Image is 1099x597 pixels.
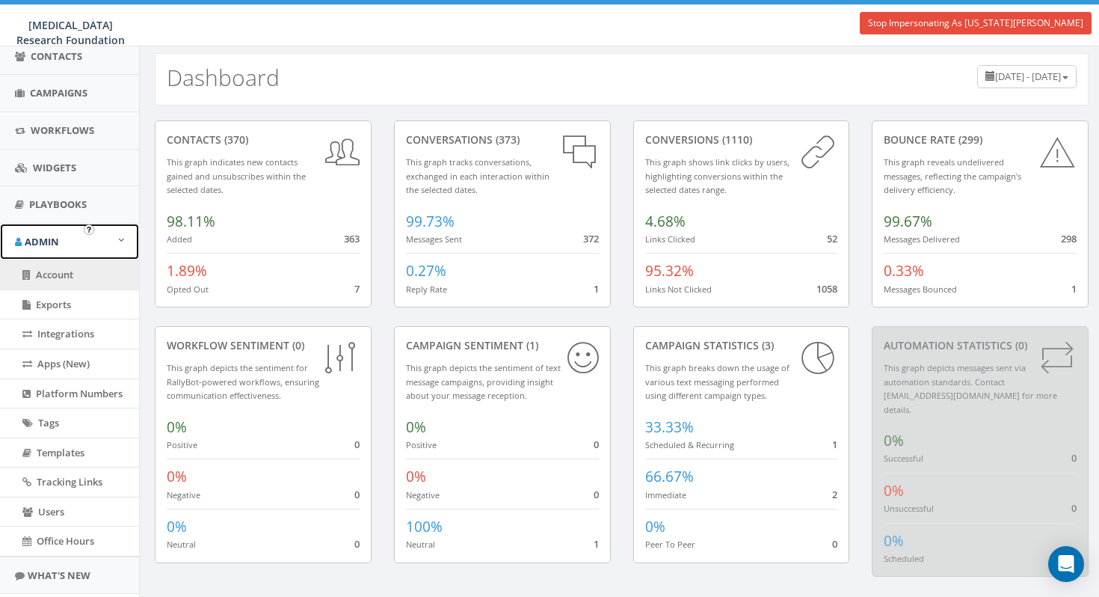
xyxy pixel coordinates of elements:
[406,489,440,500] small: Negative
[594,438,599,451] span: 0
[884,132,1077,147] div: Bounce Rate
[406,539,435,550] small: Neutral
[884,261,924,281] span: 0.33%
[645,417,694,437] span: 33.33%
[827,232,837,245] span: 52
[523,338,538,352] span: (1)
[167,362,319,401] small: This graph depicts the sentiment for RallyBot-powered workflows, ensuring communication effective...
[1071,282,1077,296] span: 1
[594,537,599,551] span: 1
[884,284,957,295] small: Messages Bounced
[832,438,837,451] span: 1
[645,467,694,486] span: 66.67%
[406,284,447,295] small: Reply Rate
[167,132,360,147] div: contacts
[38,416,59,429] span: Tags
[645,517,665,536] span: 0%
[406,261,446,281] span: 0.27%
[37,327,94,340] span: Integrations
[884,503,934,514] small: Unsuccessful
[884,233,960,245] small: Messages Delivered
[594,282,599,296] span: 1
[884,531,904,551] span: 0%
[354,438,360,451] span: 0
[167,338,360,353] div: Workflow Sentiment
[860,12,1092,34] a: Stop Impersonating As [US_STATE][PERSON_NAME]
[84,224,94,235] button: Open In-App Guide
[645,156,789,195] small: This graph shows link clicks by users, highlighting conversions within the selected dates range.
[167,489,200,500] small: Negative
[38,505,64,518] span: Users
[884,212,932,231] span: 99.67%
[37,446,84,459] span: Templates
[645,132,838,147] div: conversions
[884,453,923,464] small: Successful
[167,467,187,486] span: 0%
[28,569,90,582] span: What's New
[406,212,455,231] span: 99.73%
[884,362,1057,415] small: This graph depicts messages sent via automation standards. Contact [EMAIL_ADDRESS][DOMAIN_NAME] f...
[167,284,209,295] small: Opted Out
[645,284,712,295] small: Links Not Clicked
[1012,338,1027,352] span: (0)
[406,517,443,536] span: 100%
[25,235,59,248] span: Admin
[406,156,549,195] small: This graph tracks conversations, exchanged in each interaction within the selected dates.
[594,488,599,501] span: 0
[816,282,837,296] span: 1058
[832,488,837,501] span: 2
[289,338,304,352] span: (0)
[30,86,87,99] span: Campaigns
[645,362,789,401] small: This graph breaks down the usage of various text messaging performed using different campaign types.
[167,233,192,245] small: Added
[884,553,924,564] small: Scheduled
[1061,232,1077,245] span: 298
[16,18,125,47] span: [MEDICAL_DATA] Research Foundation
[645,261,694,281] span: 95.32%
[645,338,838,353] div: Campaign Statistics
[33,161,76,174] span: Widgets
[167,539,196,550] small: Neutral
[354,488,360,501] span: 0
[354,537,360,551] span: 0
[406,362,561,401] small: This graph depicts the sentiment of text message campaigns, providing insight about your message ...
[955,132,982,147] span: (299)
[167,439,197,450] small: Positive
[167,261,207,281] span: 1.89%
[832,537,837,551] span: 0
[406,233,462,245] small: Messages Sent
[645,212,686,231] span: 4.68%
[354,282,360,296] span: 7
[645,539,695,550] small: Peer To Peer
[719,132,752,147] span: (1110)
[36,298,71,311] span: Exports
[406,467,426,486] span: 0%
[645,233,695,245] small: Links Clicked
[29,198,87,211] span: Playbooks
[36,268,73,281] span: Account
[167,212,215,231] span: 98.11%
[167,65,280,90] h2: Dashboard
[493,132,520,147] span: (373)
[1048,546,1084,582] div: Open Intercom Messenger
[1071,451,1077,465] span: 0
[167,417,187,437] span: 0%
[37,475,102,489] span: Tracking Links
[884,431,904,450] span: 0%
[759,338,774,352] span: (3)
[406,132,599,147] div: conversations
[406,439,437,450] small: Positive
[406,417,426,437] span: 0%
[37,357,90,370] span: Apps (New)
[583,232,599,245] span: 372
[1071,501,1077,515] span: 0
[884,156,1021,195] small: This graph reveals undelivered messages, reflecting the campaign's delivery efficiency.
[884,338,1077,353] div: Automation Statistics
[31,49,82,63] span: Contacts
[406,338,599,353] div: Campaign Sentiment
[31,123,94,137] span: Workflows
[645,489,686,500] small: Immediate
[36,387,123,400] span: Platform Numbers
[221,132,248,147] span: (370)
[167,517,187,536] span: 0%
